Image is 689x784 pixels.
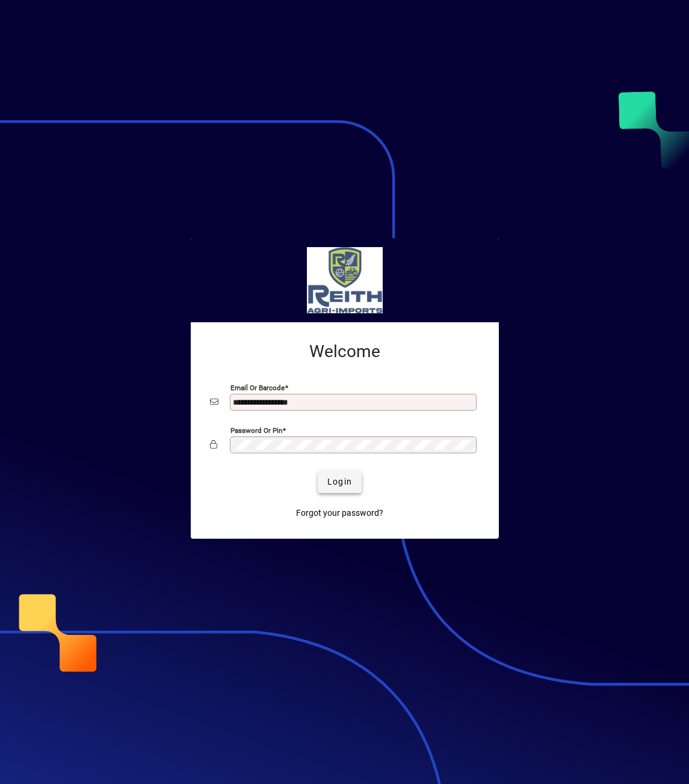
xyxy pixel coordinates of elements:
button: Login [318,471,362,493]
mat-label: Password or Pin [230,426,282,434]
a: Forgot your password? [291,503,388,524]
mat-label: Email or Barcode [230,383,285,391]
h2: Welcome [210,341,480,362]
span: Forgot your password? [296,507,383,519]
span: Login [327,476,352,488]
